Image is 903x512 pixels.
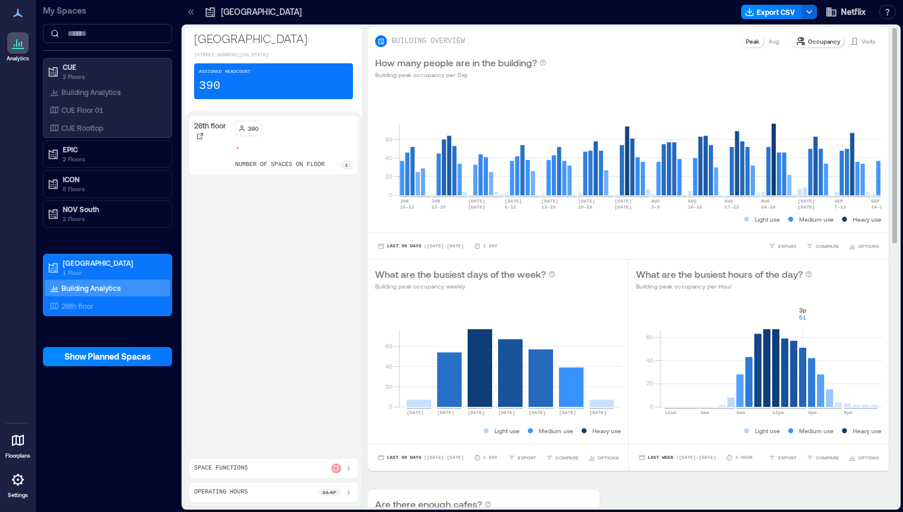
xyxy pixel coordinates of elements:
p: Are there enough cafes? [375,497,482,511]
text: 10-16 [688,204,702,210]
tspan: 20 [385,383,392,390]
text: 3-9 [651,204,660,210]
p: Building peak occupancy per Day [375,70,546,79]
span: OPTIONS [858,454,879,461]
p: Visits [862,36,876,46]
a: Analytics [3,29,33,66]
p: Light use [494,426,520,436]
span: COMPARE [555,454,579,461]
p: Building Analytics [62,87,121,97]
p: How many people are in the building? [375,56,537,70]
p: CUE [63,62,163,72]
text: AUG [651,198,660,204]
p: [STREET_ADDRESS][US_STATE] [194,51,353,59]
p: Heavy use [853,426,881,436]
button: OPTIONS [846,240,881,252]
text: SEP [871,198,880,204]
text: 17-23 [724,204,739,210]
p: number of spaces on floor [235,160,325,170]
p: Medium use [539,426,573,436]
text: JUN [400,198,409,204]
span: EXPORT [778,454,797,461]
p: 1 Day [483,243,497,250]
text: 24-30 [761,204,775,210]
span: Show Planned Spaces [64,351,151,363]
p: Operating Hours [194,488,248,497]
text: AUG [724,198,733,204]
p: My Spaces [43,5,172,17]
span: OPTIONS [858,243,879,250]
p: Building peak occupancy weekly [375,281,555,291]
button: COMPARE [804,452,841,464]
p: 1 Hour [735,454,752,461]
p: What are the busiest days of the week? [375,267,546,281]
text: 8pm [844,410,853,415]
tspan: 60 [385,342,392,349]
span: OPTIONS [598,454,619,461]
text: JUN [431,198,440,204]
button: Last 90 Days |[DATE]-[DATE] [375,240,466,252]
text: SEP [834,198,843,204]
tspan: 40 [385,154,392,161]
p: Building Analytics [62,283,121,293]
tspan: 20 [646,379,653,387]
text: AUG [761,198,770,204]
p: What are the busiest hours of the day? [636,267,803,281]
p: Floorplans [5,452,30,459]
text: [DATE] [498,410,515,415]
button: EXPORT [506,452,539,464]
tspan: 40 [646,357,653,364]
text: 13-19 [541,204,555,210]
text: [DATE] [505,198,522,204]
text: [DATE] [559,410,576,415]
p: 26th floor [194,121,226,130]
p: 2 Floors [63,214,163,223]
text: [DATE] [541,198,558,204]
p: Heavy use [592,426,621,436]
tspan: 0 [389,191,392,198]
text: 6-12 [505,204,516,210]
text: [DATE] [589,410,607,415]
button: Netflix [822,2,870,22]
p: [GEOGRAPHIC_DATA] [194,30,353,47]
text: 4am [701,410,709,415]
p: [GEOGRAPHIC_DATA] [221,6,302,18]
span: Netflix [841,6,866,18]
text: [DATE] [529,410,546,415]
text: [DATE] [798,198,815,204]
tspan: 0 [649,403,653,410]
text: [DATE] [468,198,486,204]
text: [DATE] [468,204,486,210]
p: ICON [63,174,163,184]
tspan: 0 [389,403,392,410]
p: 1 Floor [63,268,163,277]
p: Medium use [799,214,834,224]
p: 1 Day [483,454,497,461]
p: BUILDING OVERVIEW [392,36,465,46]
p: CUE Floor 01 [62,105,103,115]
p: 390 [248,124,259,133]
p: 2 Floors [63,154,163,164]
p: NOV South [63,204,163,214]
button: Last Week |[DATE]-[DATE] [636,452,718,464]
p: 390 [199,78,220,94]
p: Peak [746,36,759,46]
tspan: 60 [646,333,653,341]
span: COMPARE [816,243,839,250]
text: 20-26 [578,204,592,210]
button: COMPARE [543,452,581,464]
p: Medium use [799,426,834,436]
text: 12pm [772,410,784,415]
text: 4pm [808,410,817,415]
text: [DATE] [615,198,632,204]
span: EXPORT [778,243,797,250]
text: 22-28 [431,204,446,210]
text: 12am [665,410,676,415]
button: OPTIONS [846,452,881,464]
button: Export CSV [741,5,802,19]
button: EXPORT [766,240,799,252]
text: [DATE] [578,198,595,204]
a: Settings [4,465,32,502]
p: Assigned Headcount [199,68,250,75]
p: Light use [755,426,780,436]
